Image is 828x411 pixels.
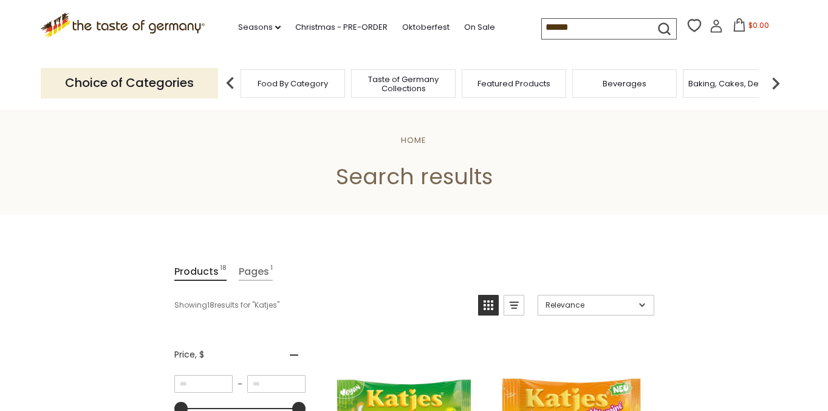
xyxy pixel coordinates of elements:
span: Price [174,348,204,361]
a: Home [401,134,426,146]
p: Choice of Categories [41,68,218,98]
a: Christmas - PRE-ORDER [295,21,388,34]
a: Seasons [238,21,281,34]
button: $0.00 [725,18,777,36]
input: Minimum value [174,375,233,393]
a: Beverages [603,79,646,88]
span: $0.00 [748,20,769,30]
a: View grid mode [478,295,499,316]
span: 1 [270,263,273,280]
span: , $ [195,348,204,361]
h1: Search results [38,163,790,190]
a: Taste of Germany Collections [355,75,452,93]
img: previous arrow [218,71,242,95]
input: Maximum value [247,375,306,393]
a: Baking, Cakes, Desserts [688,79,782,88]
a: View list mode [504,295,524,316]
a: View Products Tab [174,263,227,281]
div: Showing results for " " [174,295,469,316]
a: Featured Products [477,79,550,88]
a: Oktoberfest [402,21,450,34]
span: Relevance [546,300,635,311]
span: 18 [220,263,227,280]
a: View Pages Tab [239,263,273,281]
b: 18 [207,300,214,311]
a: Food By Category [258,79,328,88]
img: next arrow [764,71,788,95]
span: – [233,379,247,390]
a: Sort options [538,295,654,316]
a: On Sale [464,21,495,34]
